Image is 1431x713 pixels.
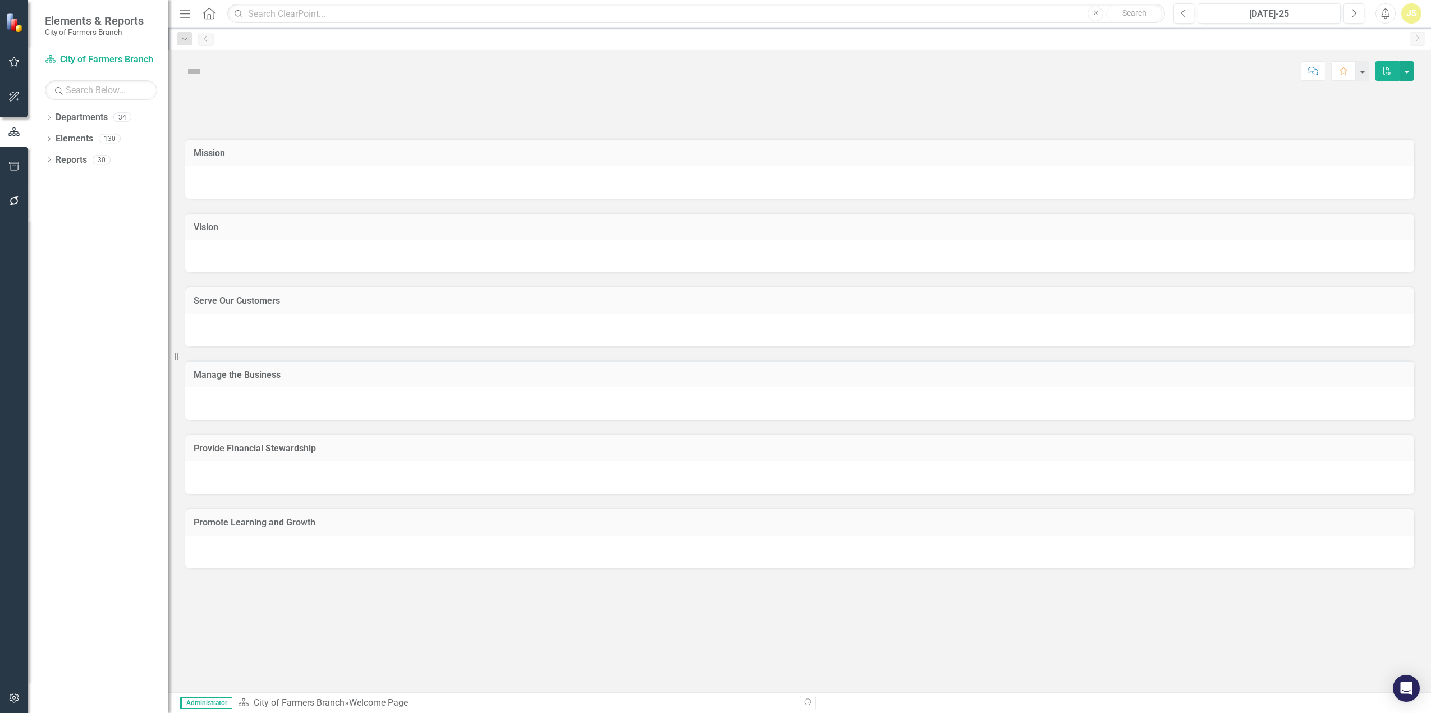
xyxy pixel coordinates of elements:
span: Elements & Reports [45,14,144,28]
small: City of Farmers Branch [45,28,144,36]
a: Elements [56,132,93,145]
div: Welcome Page [349,697,408,708]
a: City of Farmers Branch [45,53,157,66]
button: JS [1401,3,1421,24]
span: Administrator [180,697,232,709]
img: ClearPoint Strategy [6,12,26,33]
div: 30 [93,155,111,164]
h3: Manage the Business [194,370,1406,380]
a: Departments [56,111,108,124]
input: Search ClearPoint... [227,4,1165,24]
div: » [238,697,791,710]
div: Open Intercom Messenger [1393,675,1420,702]
h3: Provide Financial Stewardship [194,444,1406,454]
h3: Mission [194,148,1406,158]
button: Search [1106,6,1162,21]
span: Search [1122,8,1146,17]
div: 130 [99,134,121,144]
h3: Serve Our Customers [194,296,1406,306]
img: Not Defined [185,62,203,80]
button: [DATE]-25 [1198,3,1341,24]
h3: Vision [194,222,1406,232]
a: City of Farmers Branch [254,697,345,708]
div: 34 [113,113,131,122]
div: [DATE]-25 [1201,7,1337,21]
h3: Promote Learning and Growth [194,518,1406,528]
a: Reports [56,154,87,167]
input: Search Below... [45,80,157,100]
